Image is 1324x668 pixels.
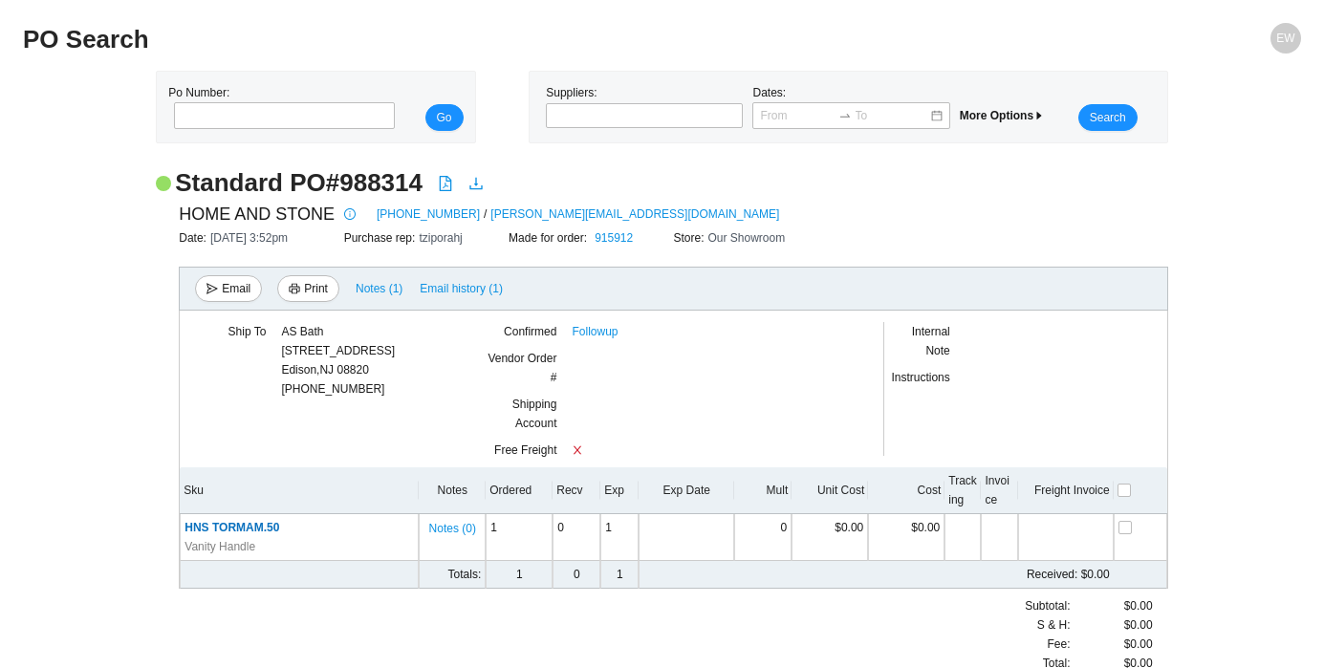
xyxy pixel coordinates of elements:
[1027,568,1077,581] span: Received:
[486,561,553,589] td: 1
[944,467,981,514] th: Tracking
[838,109,852,122] span: swap-right
[600,467,639,514] th: Exp
[339,208,360,220] span: info-circle
[281,322,395,399] div: [PHONE_NUMBER]
[1071,615,1153,635] div: $0.00
[1025,596,1070,615] span: Subtotal:
[486,467,553,514] th: Ordered
[595,231,633,245] a: 915912
[600,514,639,561] td: 1
[428,518,477,531] button: Notes (0)
[868,467,944,514] th: Cost
[960,109,1045,122] span: More Options
[792,467,868,514] th: Unit Cost
[175,166,423,200] h2: Standard PO # 988314
[734,467,792,514] th: Mult
[419,231,462,245] span: tziporahj
[553,514,600,561] td: 0
[512,398,557,430] span: Shipping Account
[553,467,600,514] th: Recv
[486,514,553,561] td: 1
[509,231,591,245] span: Made for order:
[468,176,484,191] span: download
[912,325,950,357] span: Internal Note
[891,371,949,384] span: Instructions
[281,322,395,379] div: AS Bath [STREET_ADDRESS] Edison , NJ 08820
[179,231,210,245] span: Date:
[277,275,339,302] button: printerPrint
[572,444,583,456] span: close
[184,537,255,556] span: Vanity Handle
[734,514,792,561] td: 0
[304,279,328,298] span: Print
[335,201,361,227] button: info-circle
[639,467,734,514] th: Exp Date
[792,514,868,561] td: $0.00
[429,519,476,538] span: Notes ( 0 )
[419,467,486,514] th: Notes
[23,23,982,56] h2: PO Search
[504,325,556,338] span: Confirmed
[206,283,218,296] span: send
[490,205,779,224] a: [PERSON_NAME][EMAIL_ADDRESS][DOMAIN_NAME]
[572,322,618,341] a: Followup
[377,205,480,224] a: [PHONE_NUMBER]
[760,106,834,125] input: From
[1276,23,1294,54] span: EW
[868,514,944,561] td: $0.00
[673,231,707,245] span: Store:
[748,83,954,131] div: Dates:
[437,108,452,127] span: Go
[228,325,267,338] span: Ship To
[856,106,929,125] input: To
[600,561,639,589] td: 1
[420,279,503,298] span: Email history (1)
[553,561,600,589] td: 0
[1071,596,1153,615] div: $0.00
[344,231,420,245] span: Purchase rep:
[484,205,487,224] span: /
[355,278,403,291] button: Notes (1)
[1037,615,1071,635] span: S & H:
[289,283,300,296] span: printer
[541,83,748,131] div: Suppliers:
[734,561,1113,589] td: $0.00
[448,568,482,581] span: Totals:
[179,200,335,228] span: HOME AND STONE
[356,279,402,298] span: Notes ( 1 )
[419,275,504,302] button: Email history (1)
[1018,467,1114,514] th: Freight Invoice
[1033,110,1045,121] span: caret-right
[1078,104,1138,131] button: Search
[1090,108,1126,127] span: Search
[1047,635,1070,654] span: Fee :
[708,231,786,245] span: Our Showroom
[425,104,464,131] button: Go
[168,83,389,131] div: Po Number:
[981,467,1017,514] th: Invoice
[195,275,262,302] button: sendEmail
[210,231,288,245] span: [DATE] 3:52pm
[838,109,852,122] span: to
[184,481,415,500] div: Sku
[468,176,484,195] a: download
[488,352,556,384] span: Vendor Order #
[438,176,453,191] span: file-pdf
[1124,635,1153,654] span: $0.00
[222,279,250,298] span: Email
[494,443,556,457] span: Free Freight
[438,176,453,195] a: file-pdf
[184,521,279,534] span: HNS TORMAM.50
